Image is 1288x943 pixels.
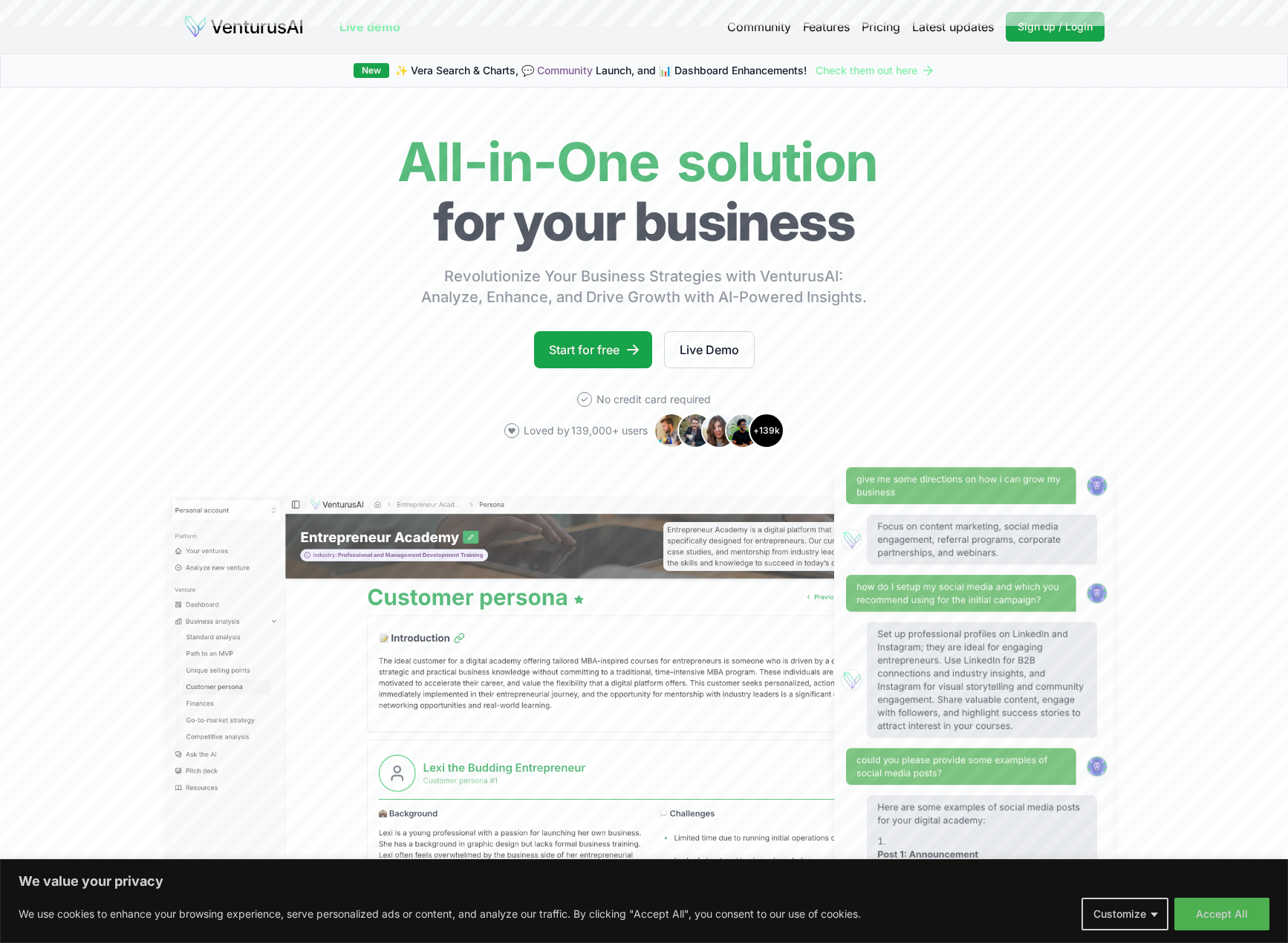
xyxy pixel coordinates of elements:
[19,872,1269,890] p: We value your privacy
[912,18,994,36] a: Latest updates
[1174,898,1269,930] button: Accept All
[816,63,935,78] a: Check them out here
[19,905,861,923] p: We use cookies to enhance your browsing experience, serve personalized ads or content, and analyz...
[534,331,652,368] a: Start for free
[803,18,850,36] a: Features
[354,63,389,78] div: New
[727,18,791,36] a: Community
[701,413,737,448] img: Avatar 3
[537,64,593,76] a: Community
[1082,898,1168,930] button: Customize
[654,413,689,448] img: Avatar 1
[1018,19,1093,34] span: Sign up / Login
[183,15,304,39] img: logo
[395,63,807,78] span: ✨ Vera Search & Charts, 💬 Launch, and 📊 Dashboard Enhancements!
[664,331,755,368] a: Live Demo
[725,413,761,448] img: Avatar 4
[339,18,400,36] a: Live demo
[862,18,900,36] a: Pricing
[677,413,713,448] img: Avatar 2
[1006,12,1105,42] a: Sign up / Login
